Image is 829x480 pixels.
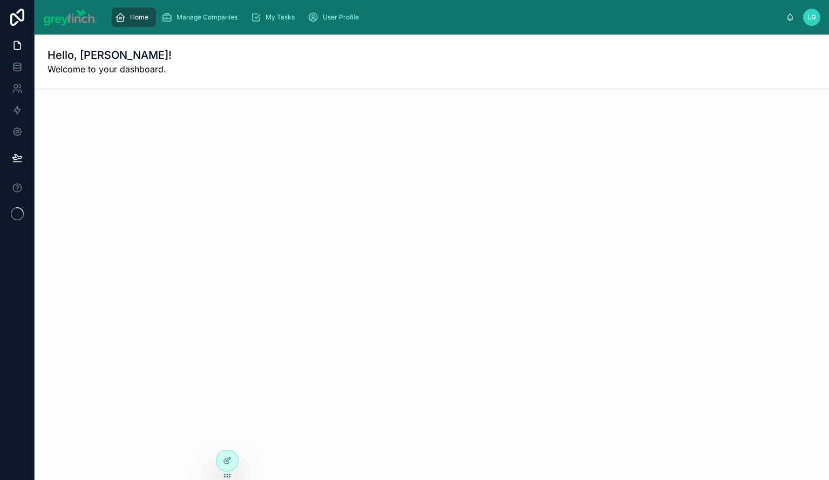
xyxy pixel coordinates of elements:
span: User Profile [323,13,359,22]
a: Manage Companies [158,8,245,27]
span: Manage Companies [176,13,237,22]
span: LG [807,13,816,22]
img: App logo [43,9,98,26]
a: Home [112,8,156,27]
span: My Tasks [266,13,295,22]
div: scrollable content [106,5,786,29]
h1: Hello, [PERSON_NAME]! [47,48,172,63]
a: User Profile [304,8,366,27]
span: Welcome to your dashboard. [47,63,172,76]
span: Home [130,13,148,22]
a: My Tasks [247,8,302,27]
